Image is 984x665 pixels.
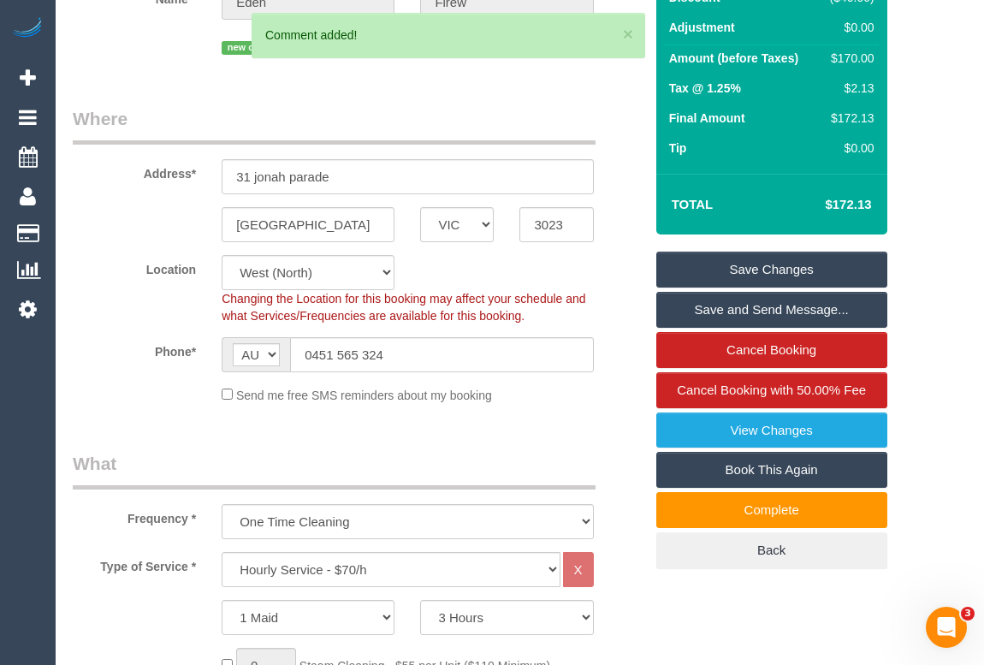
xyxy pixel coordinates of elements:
[10,17,44,41] img: Automaid Logo
[656,532,887,568] a: Back
[823,140,874,157] div: $0.00
[623,25,633,43] button: ×
[73,451,596,490] legend: What
[669,140,687,157] label: Tip
[60,255,209,278] label: Location
[823,80,874,97] div: $2.13
[73,106,596,145] legend: Where
[519,207,593,242] input: Post Code*
[669,19,735,36] label: Adjustment
[823,19,874,36] div: $0.00
[669,50,798,67] label: Amount (before Taxes)
[656,413,887,448] a: View Changes
[60,552,209,575] label: Type of Service *
[656,292,887,328] a: Save and Send Message...
[656,492,887,528] a: Complete
[222,41,296,55] span: new customer
[669,110,745,127] label: Final Amount
[677,383,866,397] span: Cancel Booking with 50.00% Fee
[222,207,394,242] input: Suburb*
[669,80,741,97] label: Tax @ 1.25%
[656,332,887,368] a: Cancel Booking
[823,110,874,127] div: $172.13
[774,198,871,212] h4: $172.13
[926,607,967,648] iframe: Intercom live chat
[222,292,585,323] span: Changing the Location for this booking may affect your schedule and what Services/Frequencies are...
[656,452,887,488] a: Book This Again
[60,504,209,527] label: Frequency *
[656,372,887,408] a: Cancel Booking with 50.00% Fee
[265,27,631,44] div: Comment added!
[290,337,593,372] input: Phone*
[961,607,975,620] span: 3
[60,337,209,360] label: Phone*
[236,389,492,402] span: Send me free SMS reminders about my booking
[672,197,714,211] strong: Total
[823,50,874,67] div: $170.00
[60,159,209,182] label: Address*
[656,252,887,288] a: Save Changes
